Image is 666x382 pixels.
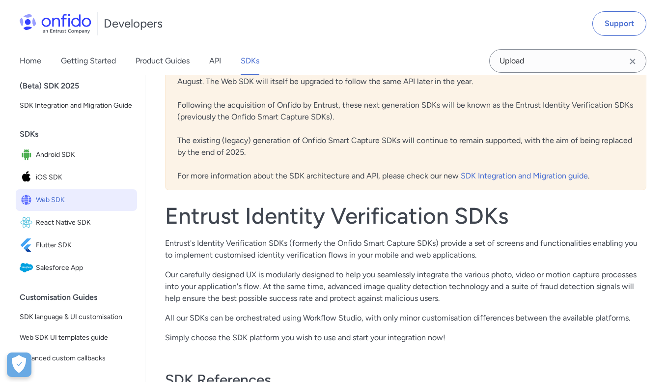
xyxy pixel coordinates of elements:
[165,32,646,190] div: We are excited to announce the release of our new mobile SDKs. After the beta release of the new ...
[36,261,133,275] span: Salesforce App
[16,212,137,234] a: IconReact Native SDKReact Native SDK
[36,148,133,162] span: Android SDK
[36,171,133,184] span: iOS SDK
[165,269,646,304] p: Our carefully designed UX is modularly designed to help you seamlessly integrate the various phot...
[136,47,190,75] a: Product Guides
[104,16,163,31] h1: Developers
[20,353,133,364] span: Advanced custom callbacks
[16,307,137,327] a: SDK language & UI customisation
[16,349,137,368] a: Advanced custom callbacks
[20,100,133,112] span: SDK Integration and Migration Guide
[16,144,137,166] a: IconAndroid SDKAndroid SDK
[20,332,133,344] span: Web SDK UI templates guide
[36,193,133,207] span: Web SDK
[20,124,141,144] div: SDKs
[489,49,646,73] input: Onfido search input field
[36,216,133,230] span: React Native SDK
[165,237,646,261] p: Entrust's Identity Verification SDKs (formerly the Onfido Smart Capture SDKs) provide a set of sc...
[20,311,133,323] span: SDK language & UI customisation
[20,76,141,96] div: (Beta) SDK 2025
[165,332,646,344] p: Simply choose the SDK platform you wish to use and start your integration now!
[627,56,638,67] svg: Clear search field button
[20,47,41,75] a: Home
[7,353,31,377] div: Cookie Preferences
[61,47,116,75] a: Getting Started
[20,261,36,275] img: IconSalesforce App
[165,202,646,230] h1: Entrust Identity Verification SDKs
[20,238,36,252] img: IconFlutter SDK
[165,312,646,324] p: All our SDKs can be orchestrated using Workflow Studio, with only minor customisation differences...
[461,171,588,180] a: SDK Integration and Migration guide
[20,193,36,207] img: IconWeb SDK
[16,189,137,211] a: IconWeb SDKWeb SDK
[20,216,36,230] img: IconReact Native SDK
[20,14,91,33] img: Onfido Logo
[16,328,137,348] a: Web SDK UI templates guide
[20,171,36,184] img: IconiOS SDK
[20,148,36,162] img: IconAndroid SDK
[20,288,141,307] div: Customisation Guides
[209,47,221,75] a: API
[592,11,646,36] a: Support
[241,47,259,75] a: SDKs
[16,96,137,116] a: SDK Integration and Migration Guide
[16,167,137,188] a: IconiOS SDKiOS SDK
[16,235,137,256] a: IconFlutter SDKFlutter SDK
[7,353,31,377] button: Open Preferences
[16,257,137,279] a: IconSalesforce AppSalesforce App
[36,238,133,252] span: Flutter SDK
